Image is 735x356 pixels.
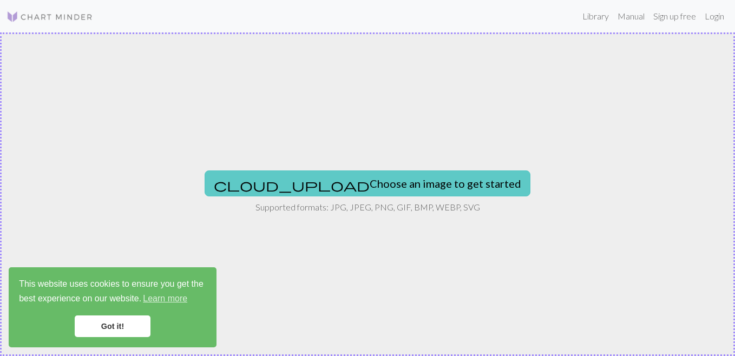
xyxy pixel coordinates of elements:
[75,315,150,337] a: dismiss cookie message
[9,267,216,347] div: cookieconsent
[700,5,729,27] a: Login
[255,201,480,214] p: Supported formats: JPG, JPEG, PNG, GIF, BMP, WEBP, SVG
[578,5,613,27] a: Library
[214,177,370,193] span: cloud_upload
[6,10,93,23] img: Logo
[613,5,649,27] a: Manual
[205,170,530,196] button: Choose an image to get started
[649,5,700,27] a: Sign up free
[141,291,189,307] a: learn more about cookies
[19,278,206,307] span: This website uses cookies to ensure you get the best experience on our website.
